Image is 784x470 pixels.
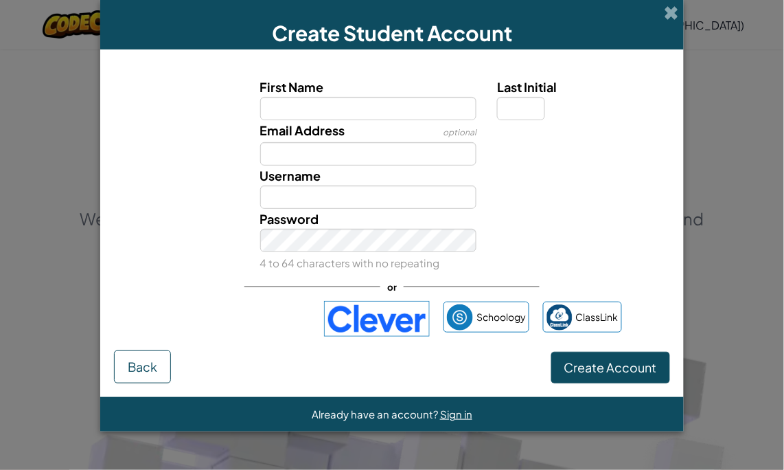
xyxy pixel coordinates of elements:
span: Email Address [260,122,345,138]
span: or [380,277,404,297]
span: Last Initial [497,79,557,95]
small: 4 to 64 characters with no repeating [260,256,440,269]
a: Sign in [440,407,472,421]
img: clever-logo-blue.png [324,301,430,337]
span: Schoology [476,307,526,327]
img: classlink-logo-small.png [546,304,573,331]
span: ClassLink [576,307,619,327]
img: schoology.png [447,304,473,331]
span: Create Student Account [272,20,512,46]
span: Back [128,359,157,374]
span: optional [443,127,476,137]
span: Already have an account? [312,407,440,421]
button: Create Account [551,352,670,383]
span: Username [260,168,321,183]
iframe: Sign in with Google Button [155,304,317,334]
button: Back [114,350,171,383]
span: Create Account [564,359,657,375]
span: Password [260,211,319,227]
span: First Name [260,79,324,95]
